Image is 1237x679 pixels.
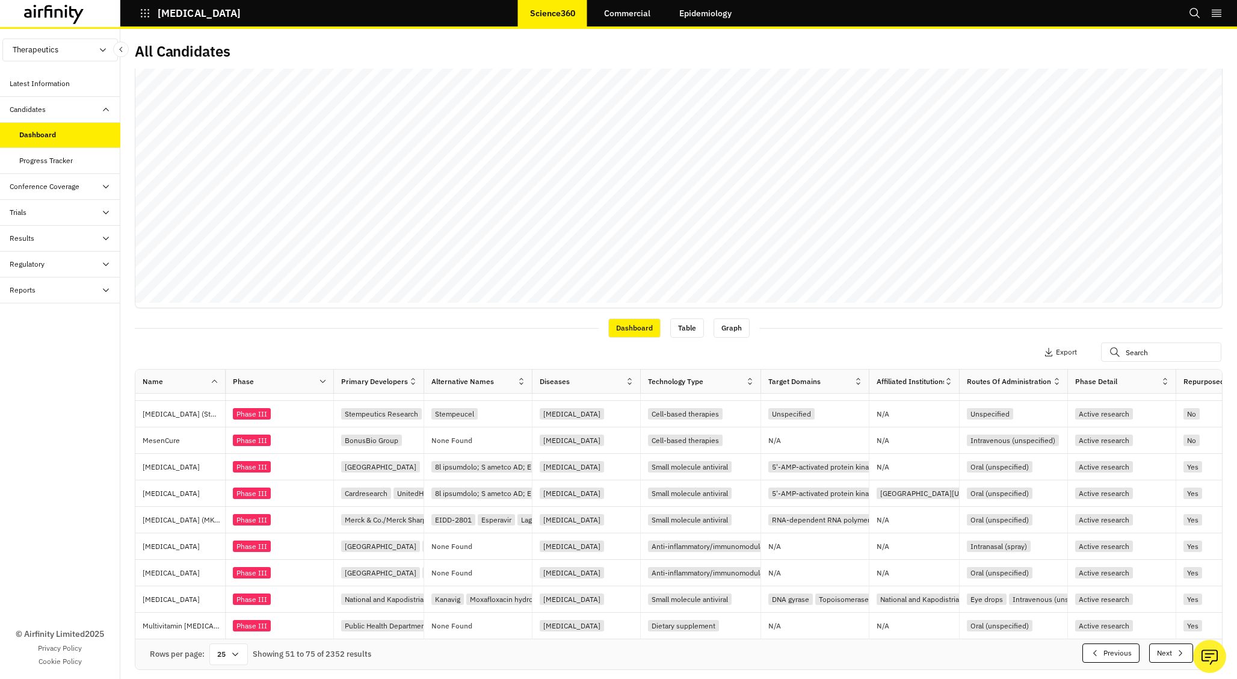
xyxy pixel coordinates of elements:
[233,408,271,420] div: Phase III
[877,594,1040,605] div: National and Kapodistrian [GEOGRAPHIC_DATA]
[19,155,73,166] div: Progress Tracker
[341,541,420,552] div: [GEOGRAPHIC_DATA]
[10,285,35,296] div: Reports
[540,514,604,526] div: [MEDICAL_DATA]
[1183,461,1202,473] div: Yes
[648,461,732,473] div: Small molecule antiviral
[478,514,515,526] div: Esperavir
[431,408,478,420] div: Stempeucel
[233,488,271,499] div: Phase III
[233,594,271,605] div: Phase III
[540,567,604,578] div: [MEDICAL_DATA]
[113,42,129,57] button: Close Sidebar
[233,435,271,446] div: Phase III
[877,464,889,471] p: N/A
[143,514,225,526] p: [MEDICAL_DATA] (MK-4482)
[233,461,271,473] div: Phase III
[1183,435,1200,446] div: No
[815,594,880,605] div: Topoisomerase II
[39,656,82,667] a: Cookie Policy
[877,569,889,577] p: N/A
[540,461,604,473] div: [MEDICAL_DATA]
[648,488,732,499] div: Small molecule antiviral
[1075,461,1133,473] div: Active research
[431,622,472,630] p: None Found
[1075,541,1133,552] div: Active research
[648,594,732,605] div: Small molecule antiviral
[1183,620,1202,631] div: Yes
[233,620,271,631] div: Phase III
[768,622,781,630] p: N/A
[143,541,225,553] p: [MEDICAL_DATA]
[648,435,723,446] div: Cell-based therapies
[1075,408,1133,420] div: Active research
[1149,643,1193,663] button: Next
[341,435,402,446] div: BonusBio Group
[1075,594,1133,605] div: Active research
[530,8,575,18] p: Science360
[143,376,163,387] div: Name
[540,408,604,420] div: [MEDICAL_DATA]
[422,567,506,578] div: Catalan Health Institute
[967,461,1032,473] div: Oral (unspecified)
[466,594,563,605] div: Moxafloxacin hydrochloride
[877,622,889,630] p: N/A
[431,437,472,444] p: None Found
[608,318,661,338] div: Dashboard
[422,541,501,552] div: [GEOGRAPHIC_DATA]
[967,435,1059,446] div: Intravenous (unspecified)
[877,543,889,550] p: N/A
[2,39,118,61] button: Therapeutics
[38,643,82,654] a: Privacy Policy
[648,514,732,526] div: Small molecule antiviral
[431,594,464,605] div: Kanavig
[1009,594,1101,605] div: Intravenous (unspecified)
[877,376,944,387] div: Affiliated Institutions
[233,376,254,387] div: Phase
[768,376,821,387] div: Target Domains
[1075,514,1133,526] div: Active research
[540,488,604,499] div: [MEDICAL_DATA]
[431,543,472,550] p: None Found
[967,514,1032,526] div: Oral (unspecified)
[768,437,781,444] p: N/A
[1101,343,1221,362] input: Search
[1075,435,1133,446] div: Active research
[143,408,225,420] p: [MEDICAL_DATA] (Stempeutics)
[877,488,994,499] div: [GEOGRAPHIC_DATA][US_STATE]
[431,376,494,387] div: Alternative Names
[540,376,570,387] div: Diseases
[967,488,1032,499] div: Oral (unspecified)
[341,567,420,578] div: [GEOGRAPHIC_DATA]
[1183,514,1202,526] div: Yes
[1183,376,1224,387] div: Repurposed
[341,488,391,499] div: Cardresearch
[10,78,70,89] div: Latest Information
[233,567,271,578] div: Phase III
[1075,620,1133,631] div: Active research
[1082,643,1140,663] button: Previous
[143,488,225,500] p: [MEDICAL_DATA]
[143,461,225,473] p: [MEDICAL_DATA]
[540,594,604,605] div: [MEDICAL_DATA]
[135,43,230,60] h2: All Candidates
[143,594,225,606] p: [MEDICAL_DATA]
[10,104,46,115] div: Candidates
[648,567,825,578] div: Anti-inflammatory/immunomodulator (non steroidal)
[16,628,104,640] p: © Airfinity Limited 2025
[143,567,225,579] p: [MEDICAL_DATA]
[341,594,505,605] div: National and Kapodistrian [GEOGRAPHIC_DATA]
[1075,567,1133,578] div: Active research
[1193,640,1226,673] button: Ask our analysts
[143,435,225,447] p: MesenCure
[158,8,241,19] p: [MEDICAL_DATA]
[877,437,889,444] p: N/A
[768,408,815,420] div: Unspecified
[967,620,1032,631] div: Oral (unspecified)
[768,569,781,577] p: N/A
[540,620,604,631] div: [MEDICAL_DATA]
[540,541,604,552] div: [MEDICAL_DATA]
[140,3,241,23] button: [MEDICAL_DATA]
[1183,567,1202,578] div: Yes
[648,541,806,552] div: Anti-inflammatory/immunomodulator (steroid)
